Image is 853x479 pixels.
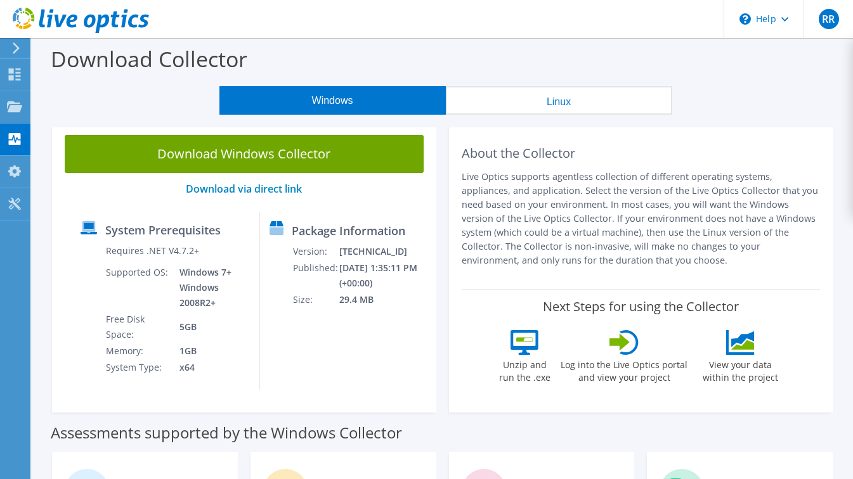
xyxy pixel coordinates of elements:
[495,355,554,384] label: Unzip and run the .exe
[462,170,821,267] p: Live Optics supports agentless collection of different operating systems, appliances, and applica...
[105,264,171,311] td: Supported OS:
[186,182,302,196] a: Download via direct link
[292,291,339,308] td: Size:
[105,224,221,236] label: System Prerequisites
[292,243,339,260] td: Version:
[339,291,431,308] td: 29.4 MB
[170,264,249,311] td: Windows 7+ Windows 2008R2+
[292,224,405,237] label: Package Information
[446,86,672,115] button: Linux
[219,86,446,115] button: Windows
[462,146,821,161] h2: About the Collector
[170,311,249,343] td: 5GB
[170,343,249,359] td: 1GB
[292,260,339,291] td: Published:
[51,426,402,439] label: Assessments supported by the Windows Collector
[51,44,247,73] label: Download Collector
[339,260,431,291] td: [DATE] 1:35:11 PM (+00:00)
[694,355,786,384] label: View your data within the project
[105,311,171,343] td: Free Disk Space:
[105,359,171,376] td: System Type:
[819,9,839,29] span: RR
[543,299,739,314] label: Next Steps for using the Collector
[105,343,171,359] td: Memory:
[739,13,751,25] svg: \n
[170,359,249,376] td: x64
[560,355,688,384] label: Log into the Live Optics portal and view your project
[339,243,431,260] td: [TECHNICAL_ID]
[65,135,424,173] a: Download Windows Collector
[106,245,199,257] label: Requires .NET V4.7.2+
